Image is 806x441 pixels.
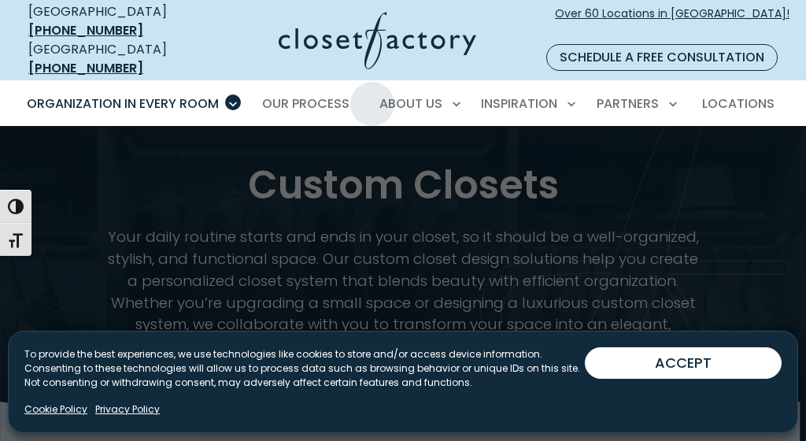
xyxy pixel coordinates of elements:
a: [PHONE_NUMBER] [28,59,143,77]
img: Closet Factory Logo [279,12,476,69]
div: [GEOGRAPHIC_DATA] [28,2,200,40]
span: Over 60 Locations in [GEOGRAPHIC_DATA]! [555,6,789,39]
a: Privacy Policy [95,402,160,417]
span: Our Process [262,94,349,113]
p: To provide the best experiences, we use technologies like cookies to store and/or access device i... [24,347,585,390]
a: [PHONE_NUMBER] [28,21,143,39]
a: Cookie Policy [24,402,87,417]
span: Locations [702,94,775,113]
span: Partners [597,94,659,113]
span: Inspiration [481,94,557,113]
nav: Primary Menu [16,82,790,126]
a: Schedule a Free Consultation [546,44,778,71]
span: Organization in Every Room [27,94,219,113]
button: ACCEPT [585,347,782,379]
span: About Us [379,94,442,113]
div: [GEOGRAPHIC_DATA] [28,40,200,78]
